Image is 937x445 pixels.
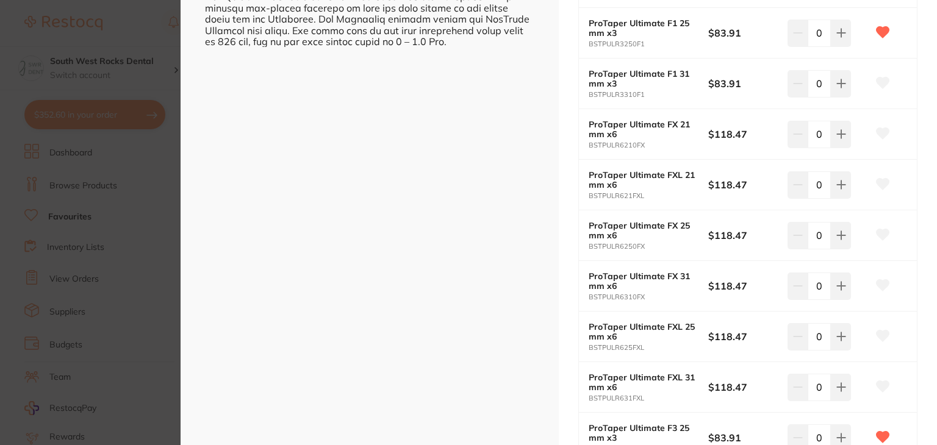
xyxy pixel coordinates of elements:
[589,18,696,38] b: ProTaper Ultimate F1 25 mm x3
[589,271,696,291] b: ProTaper Ultimate FX 31 mm x6
[589,40,708,48] small: BSTPULR3250F1
[708,279,780,293] b: $118.47
[708,330,780,343] b: $118.47
[708,431,780,444] b: $83.91
[708,77,780,90] b: $83.91
[589,69,696,88] b: ProTaper Ultimate F1 31 mm x3
[708,380,780,394] b: $118.47
[589,394,708,402] small: BSTPULR631FXL
[708,26,780,40] b: $83.91
[708,229,780,242] b: $118.47
[708,178,780,191] b: $118.47
[708,127,780,141] b: $118.47
[589,344,708,352] small: BSTPULR625FXL
[589,170,696,190] b: ProTaper Ultimate FXL 21 mm x6
[589,372,696,392] b: ProTaper Ultimate FXL 31 mm x6
[589,141,708,149] small: BSTPULR6210FX
[589,119,696,139] b: ProTaper Ultimate FX 21 mm x6
[589,423,696,443] b: ProTaper Ultimate F3 25 mm x3
[589,221,696,240] b: ProTaper Ultimate FX 25 mm x6
[589,243,708,251] small: BSTPULR6250FX
[589,91,708,99] small: BSTPULR3310F1
[589,293,708,301] small: BSTPULR6310FX
[589,192,708,200] small: BSTPULR621FXL
[589,322,696,341] b: ProTaper Ultimate FXL 25 mm x6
